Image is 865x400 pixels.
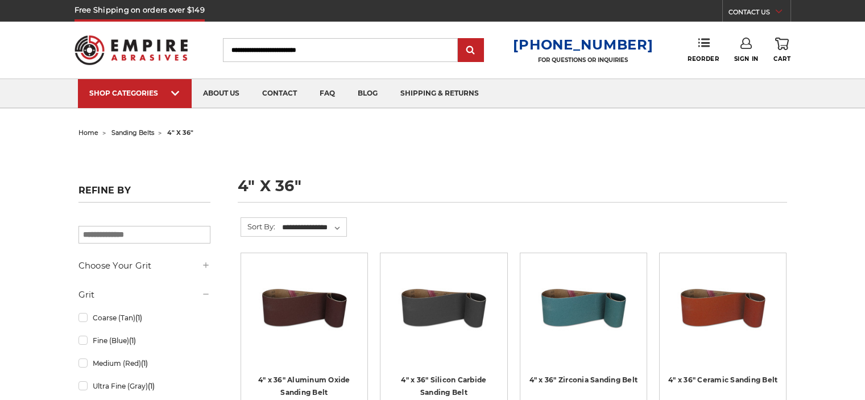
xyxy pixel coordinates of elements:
a: 4" x 36" Silicon Carbide Sanding Belt [401,376,486,397]
a: 4" x 36" Ceramic Sanding Belt [668,376,777,384]
span: (1) [135,314,142,322]
h1: 4" x 36" [238,178,787,203]
a: home [78,129,98,137]
input: Submit [460,39,482,62]
a: Coarse (Tan)(1) [78,308,210,328]
span: (1) [148,382,155,390]
a: shipping & returns [389,79,490,108]
a: Medium (Red)(1) [78,353,210,373]
a: Fine (Blue)(1) [78,331,210,350]
span: Reorder [688,55,719,63]
a: 4" x 36" Aluminum Oxide Sanding Belt [258,376,350,397]
span: Sign In [734,55,759,63]
a: 4" x 36" Aluminum Oxide Sanding Belt [249,261,359,372]
span: Cart [773,55,790,63]
h5: Grit [78,288,210,302]
img: Empire Abrasives [75,28,188,72]
a: blog [346,79,389,108]
label: Sort By: [241,218,275,235]
a: CONTACT US [729,6,790,22]
span: (1) [141,359,148,368]
a: Ultra Fine (Gray)(1) [78,376,210,396]
img: 4" x 36" Ceramic Sanding Belt [677,261,768,352]
a: faq [308,79,346,108]
h5: Choose Your Grit [78,259,210,273]
img: 4" x 36" Aluminum Oxide Sanding Belt [259,261,350,352]
a: [PHONE_NUMBER] [513,36,653,53]
a: 4" x 36" Zirconia Sanding Belt [528,261,639,372]
p: FOR QUESTIONS OR INQUIRIES [513,56,653,64]
a: Cart [773,38,790,63]
a: contact [251,79,308,108]
a: sanding belts [111,129,154,137]
select: Sort By: [280,219,346,236]
span: 4" x 36" [167,129,193,137]
a: 4" x 36" Zirconia Sanding Belt [529,376,638,384]
a: about us [192,79,251,108]
img: 4" x 36" Zirconia Sanding Belt [538,261,629,352]
span: (1) [129,336,136,345]
h5: Refine by [78,185,210,203]
div: SHOP CATEGORIES [89,89,180,97]
a: 4" x 36" Ceramic Sanding Belt [668,261,778,372]
a: 4" x 36" Silicon Carbide File Belt [388,261,499,372]
a: Reorder [688,38,719,62]
img: 4" x 36" Silicon Carbide File Belt [398,261,489,352]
